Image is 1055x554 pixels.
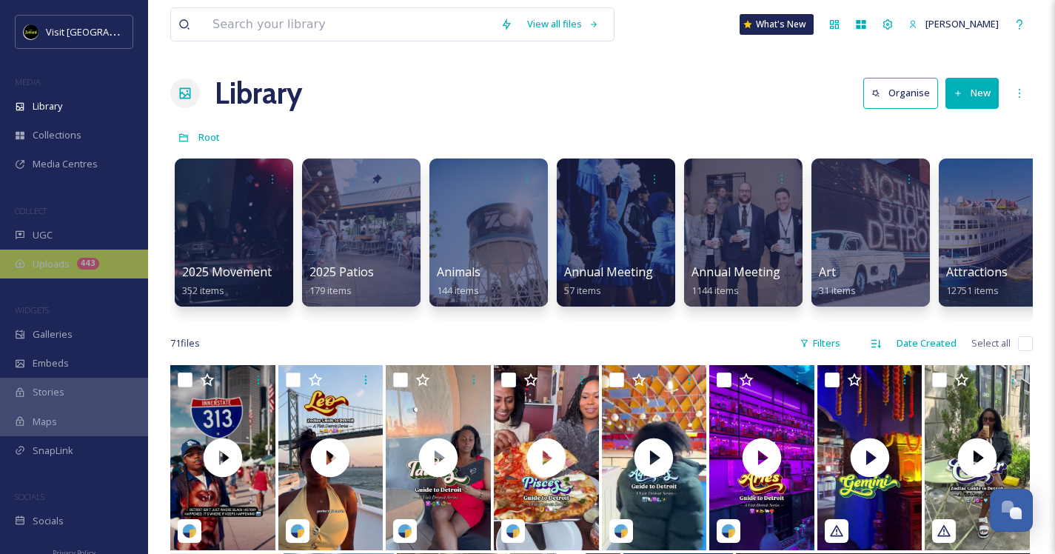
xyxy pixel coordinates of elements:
button: Open Chat [990,489,1033,532]
span: Select all [971,336,1011,350]
a: View all files [520,10,606,39]
span: 1144 items [691,284,739,297]
span: Uploads [33,257,70,271]
span: 179 items [309,284,352,297]
span: Animals [437,264,480,280]
span: Art [819,264,836,280]
button: New [945,78,999,108]
span: Galleries [33,327,73,341]
span: 2025 Movement [182,264,272,280]
img: thumbnail [817,365,922,550]
span: 12751 items [946,284,999,297]
img: snapsea-logo.png [506,524,520,538]
img: snapsea-logo.png [182,524,197,538]
a: Animals144 items [437,265,480,297]
span: [PERSON_NAME] [925,17,999,30]
div: Filters [792,329,848,358]
span: UGC [33,228,53,242]
img: snapsea-logo.png [721,524,736,538]
img: snapsea-logo.png [614,524,629,538]
span: 352 items [182,284,224,297]
a: Library [215,71,302,116]
a: 2025 Movement352 items [182,265,272,297]
span: MEDIA [15,76,41,87]
span: 71 file s [170,336,200,350]
span: Collections [33,128,81,142]
span: Stories [33,385,64,399]
span: COLLECT [15,205,47,216]
span: Maps [33,415,57,429]
span: 144 items [437,284,479,297]
a: Annual Meeting57 items [564,265,653,297]
span: Annual Meeting [564,264,653,280]
a: Root [198,128,220,146]
span: Media Centres [33,157,98,171]
span: Visit [GEOGRAPHIC_DATA] [46,24,161,39]
span: 31 items [819,284,856,297]
span: 57 items [564,284,601,297]
a: Organise [863,78,945,108]
span: Embeds [33,356,69,370]
img: VISIT%20DETROIT%20LOGO%20-%20BLACK%20BACKGROUND.png [24,24,38,39]
span: WIDGETS [15,304,49,316]
span: Socials [33,514,64,528]
a: Art31 items [819,265,856,297]
input: Search your library [205,8,493,41]
button: Organise [863,78,938,108]
span: 2025 Patios [309,264,374,280]
img: thumbnail [170,365,275,550]
a: Attractions12751 items [946,265,1008,297]
span: Annual Meeting (Eblast) [691,264,825,280]
a: [PERSON_NAME] [901,10,1006,39]
a: 2025 Patios179 items [309,265,374,297]
a: Annual Meeting (Eblast)1144 items [691,265,825,297]
span: SnapLink [33,444,73,458]
a: What's New [740,14,814,35]
img: snapsea-logo.png [398,524,412,538]
img: thumbnail [386,365,491,550]
div: Date Created [889,329,964,358]
img: thumbnail [278,365,384,550]
span: Root [198,130,220,144]
img: snapsea-logo.png [290,524,305,538]
span: SOCIALS [15,491,44,502]
img: thumbnail [602,365,707,550]
span: Attractions [946,264,1008,280]
span: Library [33,99,62,113]
img: thumbnail [709,365,814,550]
img: thumbnail [925,365,1030,550]
div: 443 [77,258,99,270]
img: thumbnail [494,365,599,550]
